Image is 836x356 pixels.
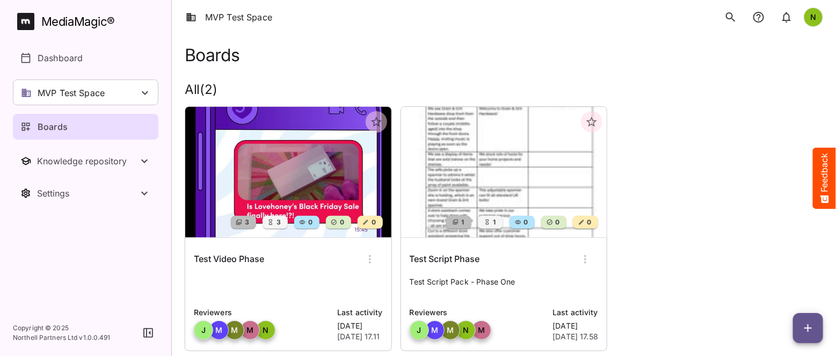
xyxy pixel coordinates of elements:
[13,114,158,140] a: Boards
[209,321,229,340] div: M
[13,148,158,174] nav: Knowledge repository
[13,333,111,343] p: Northell Partners Ltd v 1.0.0.491
[456,321,476,340] div: N
[492,217,496,228] span: 1
[38,52,83,64] p: Dashboard
[370,217,376,228] span: 0
[339,217,344,228] span: 0
[401,107,607,237] img: Test Script Phase
[425,321,445,340] div: M
[472,321,491,340] div: M
[410,252,480,266] h6: Test Script Phase
[776,6,797,28] button: notifications
[337,321,382,331] p: [DATE]
[555,217,560,228] span: 0
[13,45,158,71] a: Dashboard
[241,321,260,340] div: M
[256,321,275,340] div: N
[185,45,240,65] h1: Boards
[13,180,158,206] nav: Settings
[553,307,599,318] p: Last activity
[523,217,528,228] span: 0
[337,307,382,318] p: Last activity
[41,13,115,31] div: MediaMagic ®
[720,6,742,28] button: search
[410,277,599,298] p: Test Script Pack - Phase One
[13,180,158,206] button: Toggle Settings
[194,252,264,266] h6: Test Video Phase
[185,107,391,237] img: Test Video Phase
[37,156,138,166] div: Knowledge repository
[225,321,244,340] div: M
[307,217,312,228] span: 0
[17,13,158,30] a: MediaMagic®
[748,6,769,28] button: notifications
[460,217,464,228] span: 1
[410,321,429,340] div: J
[194,307,331,318] p: Reviewers
[586,217,592,228] span: 0
[13,148,158,174] button: Toggle Knowledge repository
[813,148,836,209] button: Feedback
[275,217,281,228] span: 3
[410,307,547,318] p: Reviewers
[244,217,249,228] span: 3
[37,188,138,199] div: Settings
[804,8,823,27] div: N
[337,331,382,342] p: [DATE] 17.11
[38,86,105,99] p: MVP Test Space
[441,321,460,340] div: M
[38,120,68,133] p: Boards
[553,331,599,342] p: [DATE] 17.58
[194,321,213,340] div: J
[185,82,823,98] h2: All ( 2 )
[553,321,599,331] p: [DATE]
[13,323,111,333] p: Copyright © 2025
